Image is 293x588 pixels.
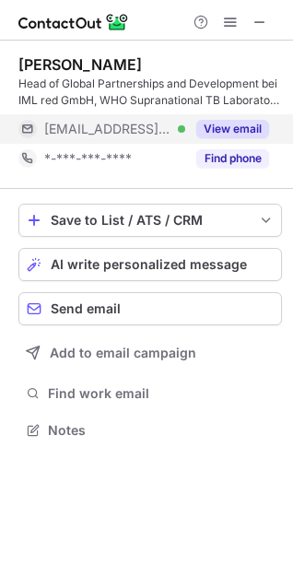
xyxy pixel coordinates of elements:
[18,248,282,281] button: AI write personalized message
[18,336,282,370] button: Add to email campaign
[48,385,275,402] span: Find work email
[18,76,282,109] div: Head of Global Partnerships and Development bei IML red GmbH, WHO Supranational TB Laboratory Gau...
[18,381,282,406] button: Find work email
[48,422,275,439] span: Notes
[18,292,282,325] button: Send email
[196,149,269,168] button: Reveal Button
[18,417,282,443] button: Notes
[51,301,121,316] span: Send email
[51,213,250,228] div: Save to List / ATS / CRM
[51,257,247,272] span: AI write personalized message
[50,346,196,360] span: Add to email campaign
[18,55,142,74] div: [PERSON_NAME]
[44,121,171,137] span: [EMAIL_ADDRESS][DOMAIN_NAME]
[18,11,129,33] img: ContactOut v5.3.10
[18,204,282,237] button: save-profile-one-click
[196,120,269,138] button: Reveal Button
